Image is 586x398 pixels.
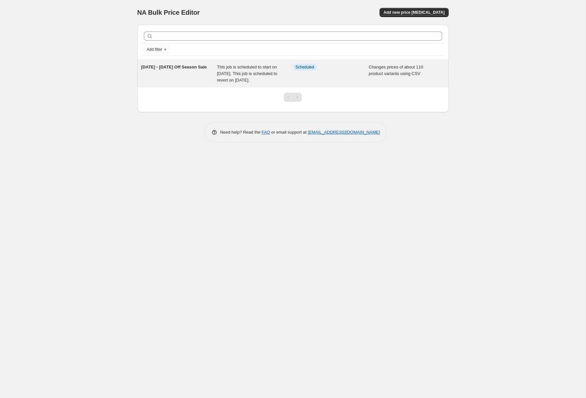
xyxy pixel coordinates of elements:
nav: Pagination [284,93,302,102]
span: This job is scheduled to start on [DATE]. This job is scheduled to revert on [DATE]. [217,65,277,83]
span: Need help? Read the [220,130,262,135]
button: Add filter [144,46,170,53]
span: Changes prices of about 110 product variants using CSV [369,65,423,76]
span: NA Bulk Price Editor [137,9,200,16]
span: Scheduled [296,65,314,70]
button: Add new price [MEDICAL_DATA] [380,8,448,17]
span: Add filter [147,47,162,52]
a: FAQ [262,130,270,135]
span: or email support at [270,130,308,135]
span: Add new price [MEDICAL_DATA] [383,10,444,15]
span: [DATE] - [DATE] Off Season Sale [141,65,207,69]
a: [EMAIL_ADDRESS][DOMAIN_NAME] [308,130,380,135]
